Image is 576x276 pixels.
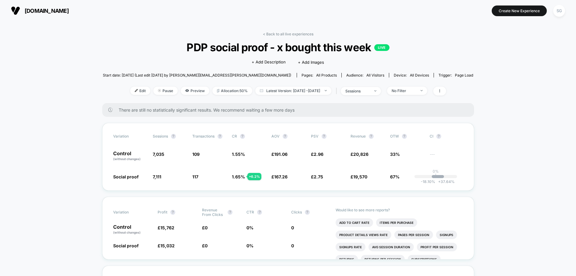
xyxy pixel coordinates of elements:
[438,179,441,184] span: +
[255,87,331,95] span: Latest Version: [DATE] - [DATE]
[153,174,161,179] span: 7,111
[314,152,323,157] span: 2.96
[436,231,457,239] li: Signups
[302,73,337,77] div: Pages:
[334,87,341,95] span: |
[158,89,161,92] img: end
[369,134,374,139] button: ?
[9,6,71,16] button: [DOMAIN_NAME]
[291,210,302,214] span: Clicks
[438,73,473,77] div: Trigger:
[368,243,414,251] li: Avg Session Duration
[257,210,262,215] button: ?
[351,174,367,179] span: £
[113,157,141,161] span: (without changes)
[433,169,439,174] p: 0%
[336,243,365,251] li: Signups Rate
[408,255,441,263] li: Subscriptions
[217,89,219,92] img: rebalance
[421,179,435,184] span: -18.10 %
[311,174,323,179] span: £
[192,134,215,138] span: Transactions
[202,225,208,230] span: £
[345,89,370,93] div: sessions
[316,73,337,77] span: all products
[260,89,263,92] img: calendar
[374,90,376,91] img: end
[113,231,141,234] span: (without changes)
[121,41,455,54] span: PDP social proof - x bought this week
[336,231,391,239] li: Product Details Views Rate
[247,173,261,180] div: + 6.2 %
[551,5,567,17] button: SG
[492,5,547,16] button: Create New Experience
[366,73,384,77] span: All Visitors
[430,152,463,161] span: ---
[314,174,323,179] span: 2.75
[232,134,237,138] span: CR
[119,107,462,113] span: There are still no statistically significant results. We recommend waiting a few more days
[298,60,324,65] span: + Add Images
[153,134,168,138] span: Sessions
[113,134,147,139] span: Variation
[353,152,368,157] span: 20,826
[336,218,373,227] li: Add To Cart Rate
[430,134,463,139] span: CI
[374,44,389,51] p: LIVE
[311,152,323,157] span: £
[240,134,245,139] button: ?
[311,134,319,138] span: PSV
[351,152,368,157] span: £
[212,87,252,95] span: Allocation: 50%
[417,243,457,251] li: Profit Per Session
[322,134,326,139] button: ?
[113,208,147,217] span: Variation
[274,152,288,157] span: 191.06
[263,32,313,36] a: < Back to all live experiences
[135,89,138,92] img: edit
[252,59,286,65] span: + Add Description
[160,225,174,230] span: 15,762
[274,174,288,179] span: 167.26
[421,90,423,91] img: end
[246,243,253,248] span: 0 %
[246,210,254,214] span: CTR
[158,225,174,230] span: £
[376,218,417,227] li: Items Per Purchase
[553,5,565,17] div: SG
[392,88,416,93] div: No Filter
[390,134,424,139] span: OTW
[291,243,294,248] span: 0
[181,87,209,95] span: Preview
[218,134,222,139] button: ?
[402,134,407,139] button: ?
[336,208,463,212] p: Would like to see more reports?
[346,73,384,77] div: Audience:
[202,208,225,217] span: Revenue From Clicks
[113,174,139,179] span: Social proof
[291,225,294,230] span: 0
[205,225,208,230] span: 0
[325,90,327,91] img: end
[390,152,400,157] span: 33%
[130,87,150,95] span: Edit
[170,210,175,215] button: ?
[192,152,200,157] span: 109
[113,151,147,161] p: Control
[283,134,288,139] button: ?
[113,224,152,235] p: Control
[435,179,455,184] span: 37.64 %
[205,243,208,248] span: 0
[390,174,400,179] span: 67%
[389,73,434,77] span: Device:
[103,73,291,77] span: Start date: [DATE] (Last edit [DATE] by [PERSON_NAME][EMAIL_ADDRESS][PERSON_NAME][DOMAIN_NAME])
[436,134,441,139] button: ?
[202,243,208,248] span: £
[158,243,175,248] span: £
[305,210,310,215] button: ?
[351,134,366,138] span: Revenue
[271,174,288,179] span: £
[153,87,178,95] span: Pause
[228,210,232,215] button: ?
[435,174,436,178] p: |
